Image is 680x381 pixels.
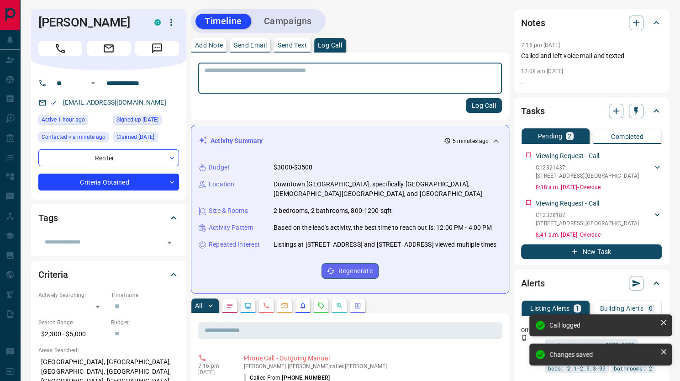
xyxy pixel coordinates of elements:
p: Actively Searching: [38,291,106,299]
p: Search Range: [38,318,106,327]
div: Criteria [38,264,179,286]
p: Pending [538,133,562,139]
span: Message [135,41,179,56]
button: Regenerate [322,263,379,279]
p: 8:41 a.m. [DATE] - Overdue [536,231,662,239]
button: Log Call [466,98,502,113]
p: $3000-$3500 [274,163,312,172]
svg: Opportunities [336,302,343,309]
svg: Lead Browsing Activity [244,302,252,309]
p: 1 [575,305,579,312]
p: Phone Call - Outgoing Manual [244,354,498,363]
p: Building Alerts [600,305,643,312]
button: Campaigns [255,14,321,29]
p: All [195,302,202,309]
p: C12321437 [536,164,639,172]
p: $2,300 - $5,000 [38,327,106,342]
p: Areas Searched: [38,346,179,355]
p: C12328187 [536,211,639,219]
h2: Alerts [521,276,545,291]
a: [EMAIL_ADDRESS][DOMAIN_NAME] [63,99,166,106]
p: Off [521,326,539,334]
h1: [PERSON_NAME] [38,15,141,30]
svg: Calls [263,302,270,309]
p: Add Note [195,42,223,48]
p: Viewing Request - Call [536,199,599,208]
span: Claimed [DATE] [116,132,154,142]
div: Mon Aug 18 2025 [38,132,109,145]
div: Notes [521,12,662,34]
span: Call [38,41,82,56]
h2: Criteria [38,267,68,282]
div: Changes saved [549,351,656,358]
span: [PHONE_NUMBER] [282,375,330,381]
svg: Push Notification Only [521,334,527,341]
div: Mon Aug 11 2025 [113,132,179,145]
div: Criteria Obtained [38,174,179,190]
p: Budget [209,163,230,172]
p: Listings at [STREET_ADDRESS] and [STREET_ADDRESS] viewed multiple times [274,240,496,249]
div: Alerts [521,272,662,294]
p: Send Text [278,42,307,48]
p: 8:38 a.m. [DATE] - Overdue [536,183,662,191]
p: . [521,77,662,87]
h2: Notes [521,16,545,30]
div: condos.ca [154,19,161,26]
p: 7:16 pm [DATE] [521,42,560,48]
h2: Tasks [521,104,544,118]
span: Contacted < a minute ago [42,132,105,142]
button: Timeline [195,14,251,29]
p: [STREET_ADDRESS] , [GEOGRAPHIC_DATA] [536,219,639,228]
p: Log Call [318,42,342,48]
p: Viewing Request - Call [536,151,599,161]
span: Email [87,41,131,56]
svg: Listing Alerts [299,302,306,309]
p: Completed [611,133,643,140]
p: Budget: [111,318,179,327]
svg: Requests [317,302,325,309]
p: [DATE] [198,369,230,376]
svg: Email Valid [50,100,57,106]
p: 2 bedrooms, 2 bathrooms, 800-1200 sqft [274,206,392,216]
p: Activity Pattern [209,223,253,233]
div: Call logged [549,322,656,329]
p: Send Email [234,42,267,48]
span: Signed up [DATE] [116,115,158,124]
p: Downtown [GEOGRAPHIC_DATA], specifically [GEOGRAPHIC_DATA], [DEMOGRAPHIC_DATA][GEOGRAPHIC_DATA], ... [274,180,501,199]
p: 12:08 am [DATE] [521,68,563,74]
span: Active 1 hour ago [42,115,85,124]
div: C12321437[STREET_ADDRESS],[GEOGRAPHIC_DATA] [536,162,662,182]
svg: Emails [281,302,288,309]
div: C12328187[STREET_ADDRESS],[GEOGRAPHIC_DATA] [536,209,662,229]
button: Open [88,78,99,89]
h2: Tags [38,211,58,225]
p: 5 minutes ago [453,137,489,145]
svg: Notes [226,302,233,309]
p: [PERSON_NAME] [PERSON_NAME] called [PERSON_NAME] [244,363,498,370]
div: Renter [38,149,179,166]
div: Tasks [521,100,662,122]
div: Sun Aug 10 2025 [113,115,179,127]
p: Size & Rooms [209,206,248,216]
p: [STREET_ADDRESS] , [GEOGRAPHIC_DATA] [536,172,639,180]
p: 0 [649,305,653,312]
p: Based on the lead's activity, the best time to reach out is: 12:00 PM - 4:00 PM [274,223,492,233]
div: Mon Aug 18 2025 [38,115,109,127]
svg: Agent Actions [354,302,361,309]
p: Called and left voice mail and texted [521,51,662,61]
button: Open [163,236,176,249]
p: Location [209,180,234,189]
button: New Task [521,244,662,259]
p: 7:16 pm [198,363,230,369]
div: Activity Summary5 minutes ago [199,132,501,149]
p: 2 [568,133,571,139]
div: Tags [38,207,179,229]
p: Repeated Interest [209,240,260,249]
p: Listing Alerts [530,305,570,312]
p: Activity Summary [211,136,263,146]
p: Timeframe: [111,291,179,299]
